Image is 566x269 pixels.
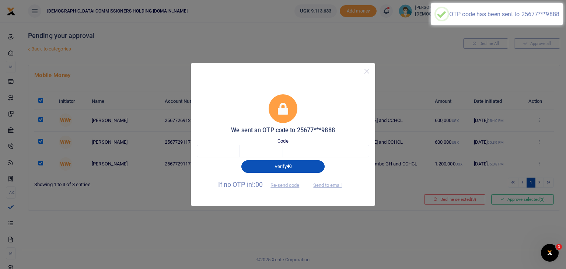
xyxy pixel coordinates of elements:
span: If no OTP in [218,181,306,188]
div: OTP code has been sent to 25677***9888 [449,11,559,18]
label: Code [277,137,288,145]
span: 1 [556,244,562,250]
button: Verify [241,160,325,173]
button: Close [361,66,372,77]
h5: We sent an OTP code to 25677***9888 [197,127,369,134]
span: !:00 [252,181,263,188]
iframe: Intercom live chat [541,244,559,262]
